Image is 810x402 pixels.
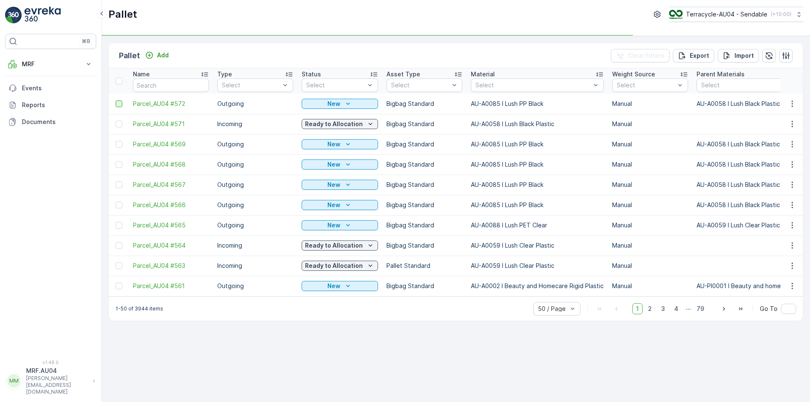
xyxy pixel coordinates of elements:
[133,160,209,169] a: Parcel_AU04 #568
[302,281,378,291] button: New
[5,113,96,130] a: Documents
[467,175,608,195] td: AU-A0085 I Lush PP Black
[133,70,150,78] p: Name
[327,282,340,290] p: New
[305,120,363,128] p: Ready to Allocation
[5,97,96,113] a: Reports
[608,276,692,296] td: Manual
[7,374,21,388] div: MM
[644,303,656,314] span: 2
[116,262,122,269] div: Toggle Row Selected
[213,114,297,134] td: Incoming
[327,221,340,229] p: New
[302,99,378,109] button: New
[608,256,692,276] td: Manual
[327,160,340,169] p: New
[382,235,467,256] td: Bigbag Standard
[5,360,96,365] span: v 1.48.0
[467,256,608,276] td: AU-A0059 I Lush Clear Plastic
[306,81,365,89] p: Select
[82,38,90,45] p: ⌘B
[669,7,803,22] button: Terracycle-AU04 - Sendable(+10:00)
[133,221,209,229] a: Parcel_AU04 #565
[22,101,93,109] p: Reports
[657,303,669,314] span: 3
[116,141,122,148] div: Toggle Row Selected
[386,70,420,78] p: Asset Type
[382,114,467,134] td: Bigbag Standard
[302,119,378,129] button: Ready to Allocation
[608,134,692,154] td: Manual
[133,282,209,290] a: Parcel_AU04 #561
[617,81,675,89] p: Select
[382,195,467,215] td: Bigbag Standard
[302,240,378,251] button: Ready to Allocation
[213,195,297,215] td: Outgoing
[133,140,209,148] a: Parcel_AU04 #569
[467,195,608,215] td: AU-A0085 I Lush PP Black
[391,81,449,89] p: Select
[22,60,79,68] p: MRF
[686,303,691,314] p: ...
[133,181,209,189] a: Parcel_AU04 #567
[673,49,714,62] button: Export
[608,195,692,215] td: Manual
[213,134,297,154] td: Outgoing
[471,70,495,78] p: Material
[213,235,297,256] td: Incoming
[116,222,122,229] div: Toggle Row Selected
[116,181,122,188] div: Toggle Row Selected
[213,154,297,175] td: Outgoing
[133,201,209,209] a: Parcel_AU04 #566
[133,262,209,270] a: Parcel_AU04 #563
[302,200,378,210] button: New
[608,94,692,114] td: Manual
[302,139,378,149] button: New
[116,161,122,168] div: Toggle Row Selected
[26,375,89,395] p: [PERSON_NAME][EMAIL_ADDRESS][DOMAIN_NAME]
[734,51,754,60] p: Import
[213,256,297,276] td: Incoming
[305,262,363,270] p: Ready to Allocation
[608,215,692,235] td: Manual
[302,261,378,271] button: Ready to Allocation
[133,100,209,108] a: Parcel_AU04 #572
[222,81,280,89] p: Select
[382,175,467,195] td: Bigbag Standard
[467,235,608,256] td: AU-A0059 I Lush Clear Plastic
[612,70,655,78] p: Weight Source
[302,220,378,230] button: New
[608,175,692,195] td: Manual
[116,305,163,312] p: 1-50 of 3944 items
[382,134,467,154] td: Bigbag Standard
[760,305,778,313] span: Go To
[5,367,96,395] button: MMMRF.AU04[PERSON_NAME][EMAIL_ADDRESS][DOMAIN_NAME]
[213,175,297,195] td: Outgoing
[5,56,96,73] button: MRF
[327,140,340,148] p: New
[608,154,692,175] td: Manual
[382,154,467,175] td: Bigbag Standard
[382,94,467,114] td: Bigbag Standard
[213,94,297,114] td: Outgoing
[302,70,321,78] p: Status
[5,7,22,24] img: logo
[133,241,209,250] a: Parcel_AU04 #564
[327,100,340,108] p: New
[467,134,608,154] td: AU-A0085 I Lush PP Black
[133,120,209,128] a: Parcel_AU04 #571
[467,215,608,235] td: AU-A0088 I Lush PET Clear
[108,8,137,21] p: Pallet
[24,7,61,24] img: logo_light-DOdMpM7g.png
[327,181,340,189] p: New
[302,159,378,170] button: New
[142,50,172,60] button: Add
[467,114,608,134] td: AU-A0058 I Lush Black Plastic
